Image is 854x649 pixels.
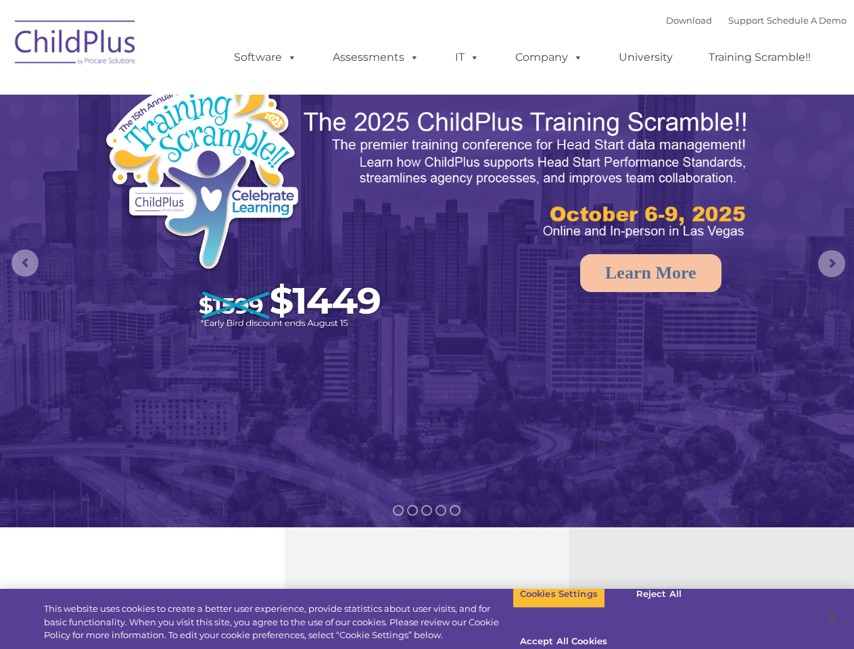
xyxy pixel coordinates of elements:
[220,44,310,71] a: Software
[502,44,596,71] a: Company
[8,11,143,78] img: ChildPlus by Procare Solutions
[767,15,847,26] a: Schedule A Demo
[319,44,433,71] a: Assessments
[666,15,847,26] font: |
[728,15,764,26] a: Support
[817,603,847,633] button: Close
[666,15,712,26] a: Download
[442,44,493,71] a: IT
[513,580,605,608] button: Cookies Settings
[617,580,701,608] button: Reject All
[44,602,513,642] div: This website uses cookies to create a better user experience, provide statistics about user visit...
[695,44,824,71] a: Training Scramble!!
[605,44,686,71] a: University
[580,254,721,292] a: Learn More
